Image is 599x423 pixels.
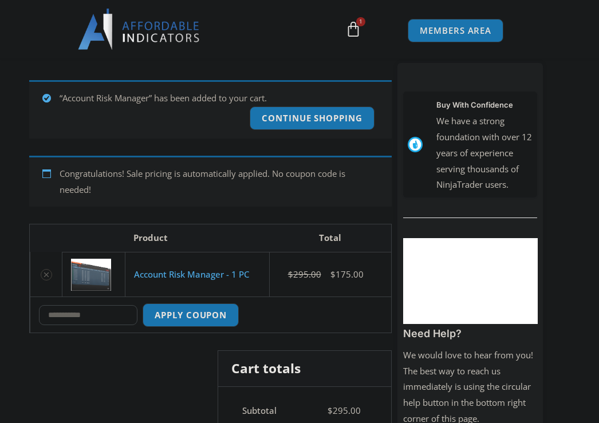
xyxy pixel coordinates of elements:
img: mark thumbs good 43913 | Affordable Indicators – NinjaTrader [408,137,423,152]
span: 1 [356,17,365,26]
h3: Buy With Confidence [436,96,533,113]
bdi: 175.00 [330,268,364,280]
th: Product [125,224,269,252]
button: Apply coupon [143,303,239,327]
span: $ [288,268,293,280]
img: Screenshot 2024-08-26 15462845454 | Affordable Indicators – NinjaTrader [71,259,111,291]
bdi: 295.00 [328,405,361,416]
span: MEMBERS AREA [420,26,491,35]
iframe: Customer reviews powered by Trustpilot [403,238,538,324]
bdi: 295.00 [288,268,321,280]
a: Continue shopping [250,106,374,130]
p: We have a strong foundation with over 12 years of experience serving thousands of NinjaTrader users. [436,113,533,193]
div: “Account Risk Manager” has been added to your cart. [29,80,391,139]
h3: Need Help? [403,327,538,340]
a: Account Risk Manager - 1 PC [134,268,249,280]
h2: Cart totals [218,351,391,386]
a: MEMBERS AREA [408,19,503,42]
th: Total [269,224,391,252]
img: LogoAI | Affordable Indicators – NinjaTrader [78,9,201,50]
span: $ [328,405,333,416]
a: Remove Account Risk Manager - 1 PC from cart [41,269,52,280]
div: Congratulations! Sale pricing is automatically applied. No coupon code is needed! [29,156,391,207]
span: $ [330,268,336,280]
a: 1 [328,13,379,46]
